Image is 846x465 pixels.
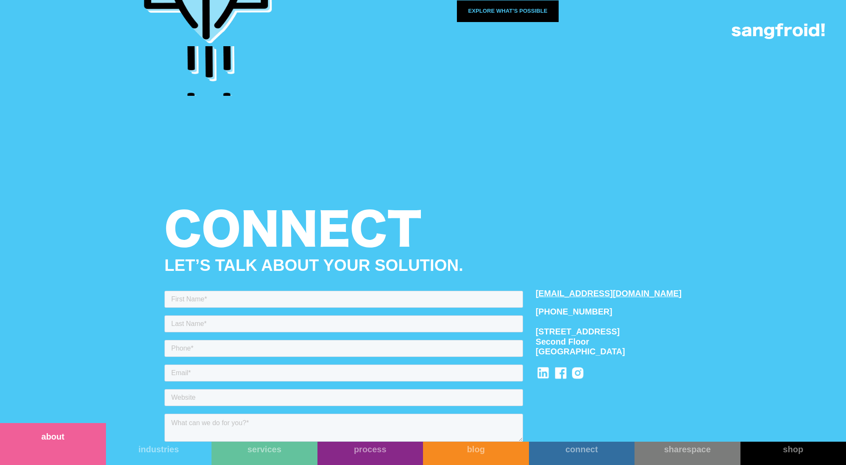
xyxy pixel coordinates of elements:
div: blog [423,444,529,454]
img: logo [732,23,825,39]
a: services [211,442,317,465]
div: sharespace [634,444,740,454]
a: blog [423,442,529,465]
div: industries [106,444,212,454]
div: connect [529,444,635,454]
div: [PHONE_NUMBER] [STREET_ADDRESS] Second Floor [GEOGRAPHIC_DATA] [536,307,682,357]
a: sharespace [634,442,740,465]
strong: LET’S TALK ABOUT YOUR SOLUTION. [164,256,463,274]
div: services [211,444,317,454]
a: process [317,442,423,465]
a: [EMAIL_ADDRESS][DOMAIN_NAME] [536,289,682,298]
h2: Connect [164,209,682,255]
div: process [317,444,423,454]
a: connect [529,442,635,465]
a: industries [106,442,212,465]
